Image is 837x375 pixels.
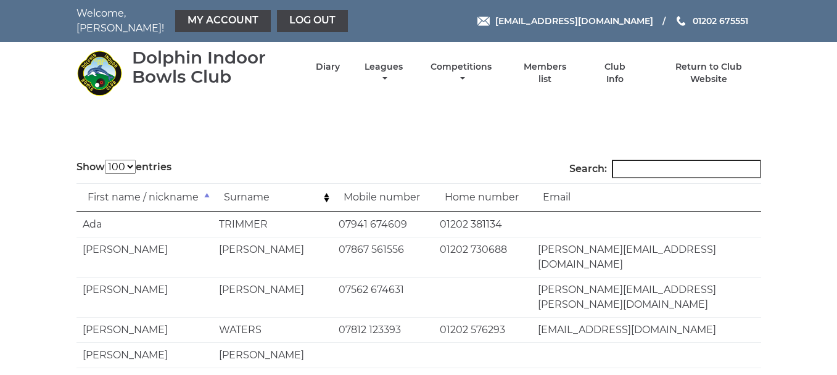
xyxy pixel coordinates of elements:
td: [PERSON_NAME][EMAIL_ADDRESS][PERSON_NAME][DOMAIN_NAME] [532,277,761,317]
td: [PERSON_NAME] [213,342,332,368]
td: [PERSON_NAME] [213,277,332,317]
a: My Account [175,10,271,32]
td: 07562 674631 [332,277,434,317]
img: Dolphin Indoor Bowls Club [76,50,123,96]
td: TRIMMER [213,212,332,237]
td: [PERSON_NAME] [76,237,213,277]
a: Diary [316,61,340,73]
a: Log out [277,10,348,32]
td: 01202 576293 [434,317,532,342]
td: Home number [434,183,532,212]
img: Phone us [677,16,685,26]
td: 07867 561556 [332,237,434,277]
img: Email [477,17,490,26]
td: 01202 730688 [434,237,532,277]
a: Competitions [428,61,495,85]
td: Surname: activate to sort column ascending [213,183,332,212]
a: Leagues [361,61,406,85]
label: Search: [569,160,761,178]
a: Members list [516,61,573,85]
td: [PERSON_NAME] [76,317,213,342]
div: Dolphin Indoor Bowls Club [132,48,294,86]
span: [EMAIL_ADDRESS][DOMAIN_NAME] [495,15,653,27]
a: Phone us 01202 675551 [675,14,748,28]
td: [PERSON_NAME] [76,342,213,368]
td: Ada [76,212,213,237]
td: 07812 123393 [332,317,434,342]
select: Showentries [105,160,136,174]
td: First name / nickname: activate to sort column descending [76,183,213,212]
a: Email [EMAIL_ADDRESS][DOMAIN_NAME] [477,14,653,28]
input: Search: [612,160,761,178]
td: 07941 674609 [332,212,434,237]
nav: Welcome, [PERSON_NAME]! [76,6,351,36]
td: [EMAIL_ADDRESS][DOMAIN_NAME] [532,317,761,342]
td: [PERSON_NAME][EMAIL_ADDRESS][DOMAIN_NAME] [532,237,761,277]
span: 01202 675551 [693,15,748,27]
a: Club Info [595,61,635,85]
td: Email [532,183,761,212]
td: 01202 381134 [434,212,532,237]
td: Mobile number [332,183,434,212]
td: [PERSON_NAME] [76,277,213,317]
a: Return to Club Website [656,61,761,85]
td: [PERSON_NAME] [213,237,332,277]
td: WATERS [213,317,332,342]
label: Show entries [76,160,171,175]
